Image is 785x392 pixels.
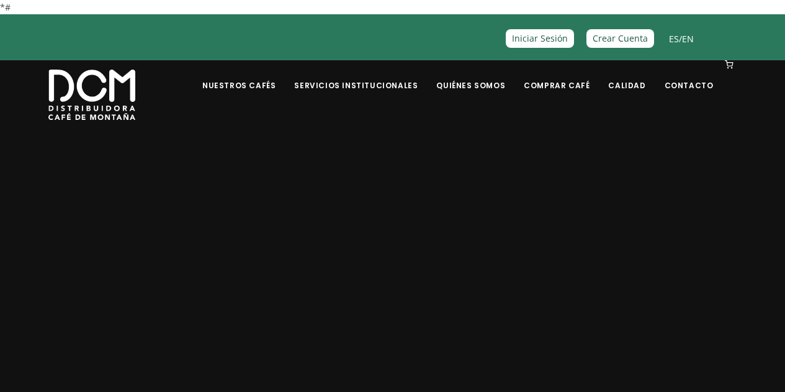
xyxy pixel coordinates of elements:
a: EN [682,33,694,45]
a: Servicios Institucionales [287,62,425,91]
a: Quiénes Somos [429,62,513,91]
a: Calidad [601,62,653,91]
a: ES [669,33,679,45]
a: Nuestros Cafés [195,62,283,91]
a: Iniciar Sesión [506,29,574,47]
span: / [669,32,694,46]
a: Crear Cuenta [586,29,654,47]
a: Contacto [657,62,721,91]
a: Comprar Café [516,62,597,91]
